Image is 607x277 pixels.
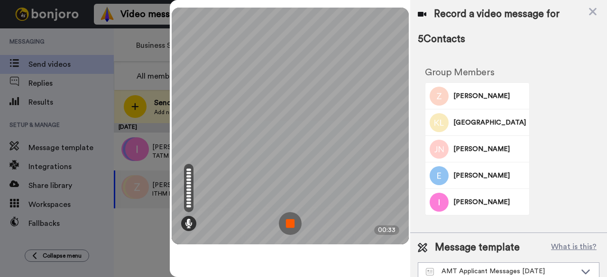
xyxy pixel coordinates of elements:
[430,193,449,212] img: Image of Iwona Katarzyna Kurzawinska
[426,268,434,276] img: Message-temps.svg
[435,241,520,255] span: Message template
[548,241,599,255] button: What is this?
[279,212,302,235] img: ic_record_stop.svg
[453,171,526,180] span: [PERSON_NAME]
[453,197,526,207] span: [PERSON_NAME]
[374,225,399,235] div: 00:33
[430,87,449,106] img: Image of Zoe
[425,67,530,78] h2: Group Members
[430,166,449,185] img: Image of Ewa
[453,144,526,154] span: [PERSON_NAME]
[453,91,526,101] span: [PERSON_NAME]
[453,118,526,127] span: [GEOGRAPHIC_DATA]
[426,267,576,276] div: AMT Applicant Messages [DATE]
[430,113,449,132] img: Image of Kaevaughn Lake
[430,140,449,159] img: Image of Jessica Nunes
